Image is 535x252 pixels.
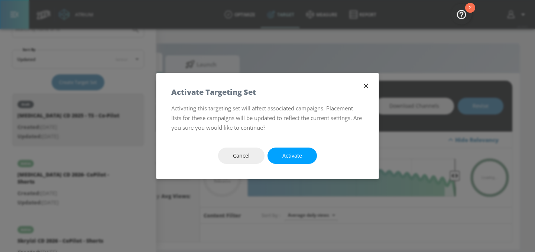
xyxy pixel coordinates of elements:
h5: Activate Targeting Set [171,88,256,96]
div: 2 [469,8,471,17]
button: Cancel [218,148,265,164]
p: Activating this targeting set will affect associated campaigns. Placement lists for these campaig... [171,103,364,133]
button: Activate [267,148,317,164]
span: Cancel [233,151,250,161]
span: Activate [282,151,302,161]
button: Open Resource Center, 2 new notifications [451,4,472,25]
